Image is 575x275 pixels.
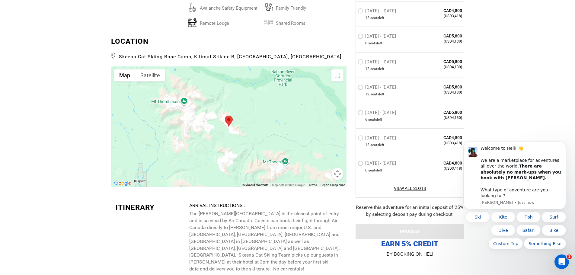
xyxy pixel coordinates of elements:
[113,179,133,187] a: Open this area in Google Maps (opens a new window)
[419,135,462,141] span: CAD4,800
[242,183,268,187] button: Keyboard shortcuts
[116,202,185,213] div: Itinerary
[358,135,398,142] label: [DATE] - [DATE]
[370,66,384,72] span: seat left
[419,65,462,70] span: (USD4,130)
[308,183,317,187] a: Terms (opens in new tab)
[264,18,273,27] img: sharedrooms.svg
[272,183,305,187] span: Map data ©2025 Google
[358,8,398,15] label: [DATE] - [DATE]
[113,179,133,187] img: Google
[331,168,343,180] button: Map camera controls
[419,33,462,39] span: CAD5,800
[419,14,462,19] span: (USD3,418)
[358,59,398,66] label: [DATE] - [DATE]
[135,69,165,82] button: Show satellite imagery
[419,90,462,95] span: (USD4,130)
[419,8,462,14] span: CAD4,800
[356,250,464,258] p: BY BOOKING ON HELI
[375,41,377,46] span: s
[419,39,462,44] span: (USD4,130)
[114,69,135,82] button: Show street map
[273,3,340,11] span: family friendly
[365,142,369,148] span: 12
[273,18,340,26] span: Shared Rooms
[111,51,347,60] span: Skeena Cat Skiing Base Camp, Kitimat-Stikine B, [GEOGRAPHIC_DATA], [GEOGRAPHIC_DATA]
[321,183,345,187] a: Report a map error
[365,92,369,97] span: 12
[377,92,379,97] span: s
[368,168,382,173] span: seat left
[111,36,347,60] div: LOCATION
[375,117,377,122] span: s
[419,84,462,90] span: CAD5,800
[365,117,367,122] span: 6
[419,115,462,120] span: (USD4,130)
[188,18,197,27] img: remotelodge.svg
[365,168,367,173] span: 6
[365,66,369,72] span: 12
[377,66,379,72] span: s
[567,254,572,259] span: 1
[377,142,379,148] span: s
[419,59,462,65] span: CAD5,800
[377,15,379,21] span: s
[197,18,264,26] span: remote lodge
[419,160,462,166] span: CAD4,800
[189,202,342,209] div: Arrival Instructions :
[358,85,398,92] label: [DATE] - [DATE]
[189,210,342,273] p: The [PERSON_NAME][GEOGRAPHIC_DATA] is the closest point of entry and is serviced by Air Canada. G...
[370,142,384,148] span: seat left
[375,168,377,173] span: s
[264,3,273,12] img: familyfriendly.svg
[358,161,398,168] label: [DATE] - [DATE]
[358,110,398,117] label: [DATE] - [DATE]
[554,254,569,269] iframe: Intercom live chat
[370,15,384,21] span: seat left
[454,140,575,272] iframe: Intercom notifications message
[188,3,197,12] img: avalanchesafetyequipment.svg
[358,34,398,41] label: [DATE] - [DATE]
[356,204,464,218] div: Reserve this adventure for an initial deposit of 25% by selecting deposit pay during checkout.
[197,3,264,11] span: avalanche safety equipment
[419,141,462,146] span: (USD3,418)
[331,69,343,82] button: Toggle fullscreen view
[368,41,382,46] span: seat left
[365,41,367,46] span: 6
[358,185,462,191] a: View All Slots
[368,117,382,122] span: seat left
[356,224,464,239] button: PROCEED
[419,166,462,171] span: (USD3,418)
[370,92,384,97] span: seat left
[419,109,462,115] span: CAD5,800
[365,15,369,21] span: 12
